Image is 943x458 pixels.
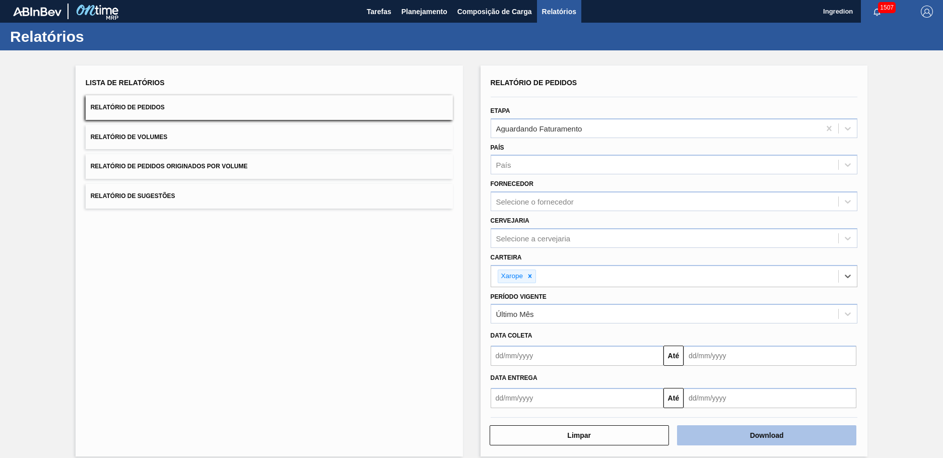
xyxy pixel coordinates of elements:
label: Etapa [491,107,510,114]
img: Logout [921,6,933,18]
span: Relatório de Pedidos [491,79,577,87]
span: Data entrega [491,374,537,381]
span: Planejamento [401,6,447,18]
span: Relatório de Pedidos [91,104,165,111]
button: Relatório de Volumes [86,125,453,150]
span: Data coleta [491,332,532,339]
button: Relatório de Pedidos Originados por Volume [86,154,453,179]
label: Período Vigente [491,293,547,300]
span: Relatório de Volumes [91,134,167,141]
span: Relatório de Sugestões [91,192,175,200]
button: Até [663,346,684,366]
span: Relatório de Pedidos Originados por Volume [91,163,248,170]
label: Cervejaria [491,217,529,224]
input: dd/mm/yyyy [491,388,663,408]
input: dd/mm/yyyy [684,388,856,408]
input: dd/mm/yyyy [491,346,663,366]
span: Lista de Relatórios [86,79,165,87]
div: País [496,161,511,169]
img: TNhmsLtSVTkK8tSr43FrP2fwEKptu5GPRR3wAAAABJRU5ErkJggg== [13,7,61,16]
div: Xarope [498,270,525,283]
div: Último Mês [496,310,534,318]
div: Aguardando Faturamento [496,124,582,133]
div: Selecione o fornecedor [496,198,574,206]
label: Carteira [491,254,522,261]
button: Até [663,388,684,408]
button: Limpar [490,425,669,445]
div: Selecione a cervejaria [496,234,571,242]
label: País [491,144,504,151]
span: Composição de Carga [457,6,532,18]
button: Notificações [861,5,893,19]
span: Tarefas [367,6,391,18]
h1: Relatórios [10,31,189,42]
button: Download [677,425,856,445]
input: dd/mm/yyyy [684,346,856,366]
label: Fornecedor [491,180,533,187]
button: Relatório de Pedidos [86,95,453,120]
span: Relatórios [542,6,576,18]
span: 1507 [878,2,896,13]
button: Relatório de Sugestões [86,184,453,209]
